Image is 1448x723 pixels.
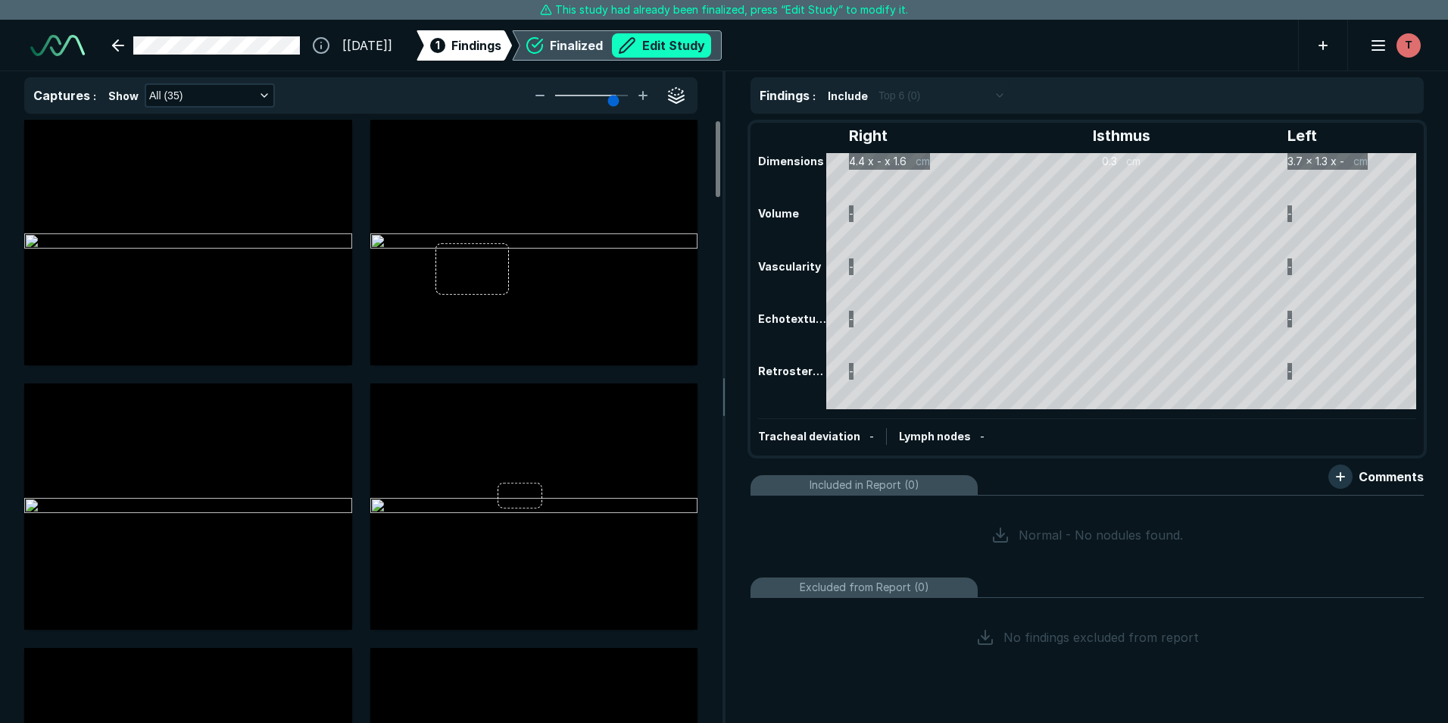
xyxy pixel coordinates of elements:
[24,29,91,62] a: See-Mode Logo
[758,430,860,443] span: Tracheal deviation
[370,498,698,516] img: 3900427c-85f4-4c6f-a25f-f65bca69d20e
[899,430,971,443] span: Lymph nodes
[149,87,183,104] span: All (35)
[30,35,85,56] img: See-Mode Logo
[555,2,908,18] span: This study had already been finalized, press “Edit Study” to modify it.
[24,233,352,252] img: 544d2432-d2f0-4c68-8c66-3fbc84a1e7c6
[451,36,501,55] span: Findings
[108,88,139,104] span: Show
[370,233,698,252] img: 5676290c-1ce9-4c2b-8535-efc4a670ba5a
[1019,526,1183,544] span: Normal - No nodules found.
[810,477,919,493] span: Included in Report (0)
[760,88,810,103] span: Findings
[93,89,96,102] span: :
[980,430,985,443] span: -
[417,30,512,61] div: 1Findings
[1359,468,1424,486] span: Comments
[33,88,90,103] span: Captures
[342,36,392,55] span: [[DATE]]
[1406,37,1412,53] span: T
[435,37,440,53] span: 1
[751,577,1424,671] li: Excluded from Report (0)No findings excluded from report
[878,87,920,104] span: Top 6 (0)
[828,88,868,104] span: Include
[1360,30,1424,61] button: avatar-name
[550,33,711,58] div: Finalized
[813,89,816,102] span: :
[24,498,352,516] img: 2f80f3aa-c97a-4322-8af5-1b5a0782a812
[800,579,929,596] span: Excluded from Report (0)
[612,33,711,58] button: Edit Study
[1397,33,1421,58] div: avatar-name
[869,430,874,443] span: -
[1003,628,1199,646] span: No findings excluded from report
[512,30,722,61] div: FinalizedEdit Study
